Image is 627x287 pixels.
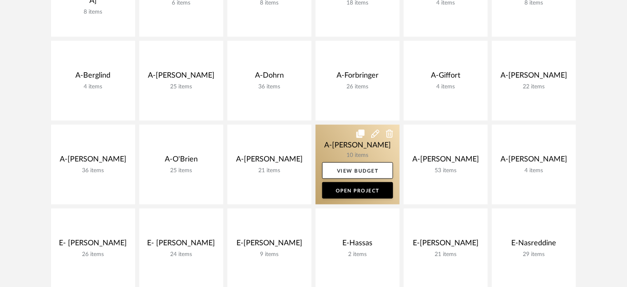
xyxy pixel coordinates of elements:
div: 21 items [234,167,305,174]
div: E-Hassas [322,239,393,251]
div: A-Forbringer [322,71,393,83]
div: A-[PERSON_NAME] [146,71,217,83]
div: E- [PERSON_NAME] [146,239,217,251]
a: Open Project [322,182,393,199]
div: E-[PERSON_NAME] [234,239,305,251]
div: E- [PERSON_NAME] [58,239,129,251]
div: A-[PERSON_NAME] [410,155,481,167]
div: A-Dohrn [234,71,305,83]
div: A-[PERSON_NAME] [498,71,569,83]
div: 22 items [498,83,569,90]
a: View Budget [322,162,393,179]
div: 8 items [58,9,129,16]
div: A-[PERSON_NAME] [58,155,129,167]
div: A-O'Brien [146,155,217,167]
div: 4 items [498,167,569,174]
div: 29 items [498,251,569,258]
div: 21 items [410,251,481,258]
div: 26 items [58,251,129,258]
div: 24 items [146,251,217,258]
div: A-Giffort [410,71,481,83]
div: 26 items [322,83,393,90]
div: 25 items [146,167,217,174]
div: E-Nasreddine [498,239,569,251]
div: 25 items [146,83,217,90]
div: A-Berglind [58,71,129,83]
div: A-[PERSON_NAME] [498,155,569,167]
div: 36 items [234,83,305,90]
div: 9 items [234,251,305,258]
div: 36 items [58,167,129,174]
div: 2 items [322,251,393,258]
div: 4 items [410,83,481,90]
div: 53 items [410,167,481,174]
div: A-[PERSON_NAME] [234,155,305,167]
div: 4 items [58,83,129,90]
div: E-[PERSON_NAME] [410,239,481,251]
